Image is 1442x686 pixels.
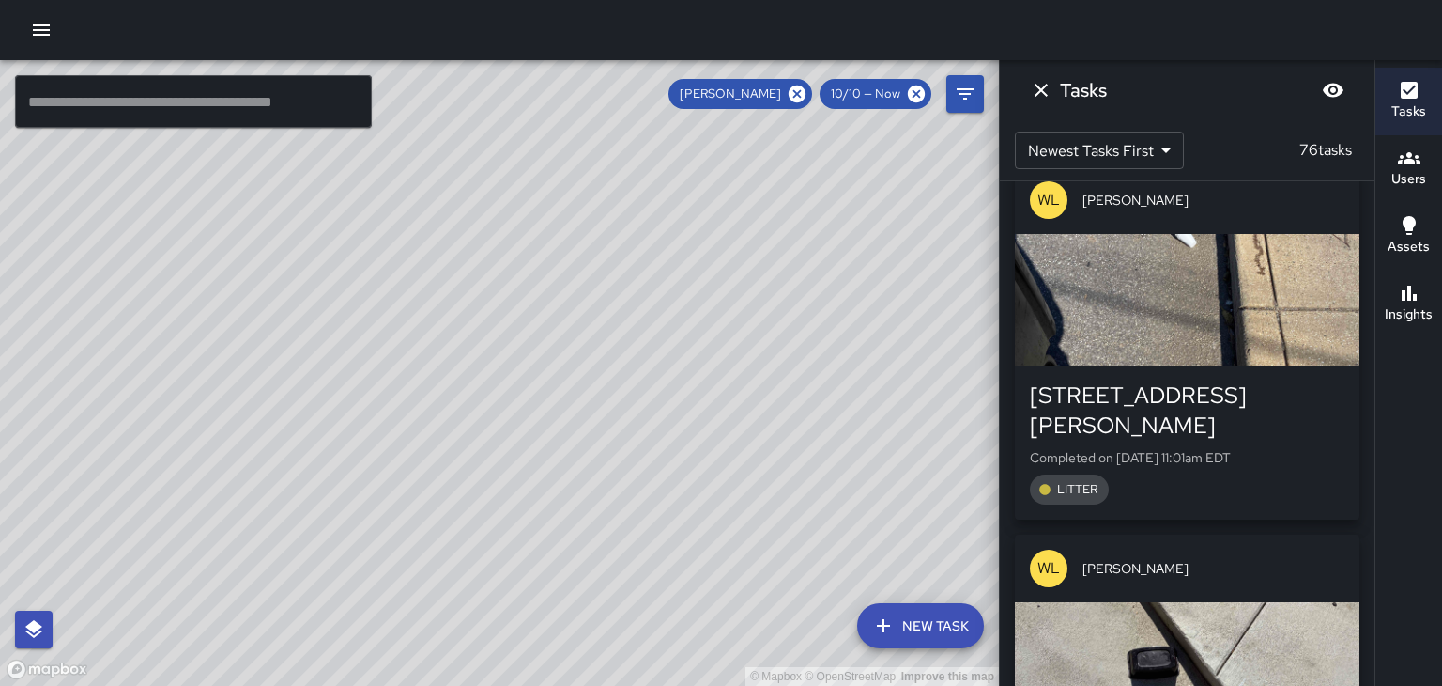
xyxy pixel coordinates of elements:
div: [STREET_ADDRESS][PERSON_NAME] [1030,381,1344,441]
h6: Assets [1388,237,1430,257]
p: Completed on [DATE] 11:01am EDT [1030,448,1344,467]
div: Newest Tasks First [1015,132,1184,169]
div: 10/10 — Now [820,79,931,109]
button: Blur [1314,71,1352,109]
span: LITTER [1046,480,1109,499]
button: Dismiss [1022,71,1060,109]
h6: Tasks [1060,75,1107,105]
span: 10/10 — Now [820,85,912,103]
button: WL[PERSON_NAME][STREET_ADDRESS][PERSON_NAME]Completed on [DATE] 11:01am EDTLITTER [1015,166,1359,520]
span: [PERSON_NAME] [1082,559,1344,578]
button: New Task [857,603,984,648]
button: Assets [1375,203,1442,271]
button: Tasks [1375,68,1442,135]
button: Filters [946,75,984,113]
button: Users [1375,135,1442,203]
h6: Users [1391,169,1426,190]
p: WL [1037,557,1060,580]
button: Insights [1375,271,1442,338]
span: [PERSON_NAME] [1082,191,1344,210]
p: 76 tasks [1292,139,1359,162]
h6: Insights [1385,304,1433,325]
h6: Tasks [1391,101,1426,122]
div: [PERSON_NAME] [668,79,812,109]
p: WL [1037,189,1060,211]
span: [PERSON_NAME] [668,85,792,103]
